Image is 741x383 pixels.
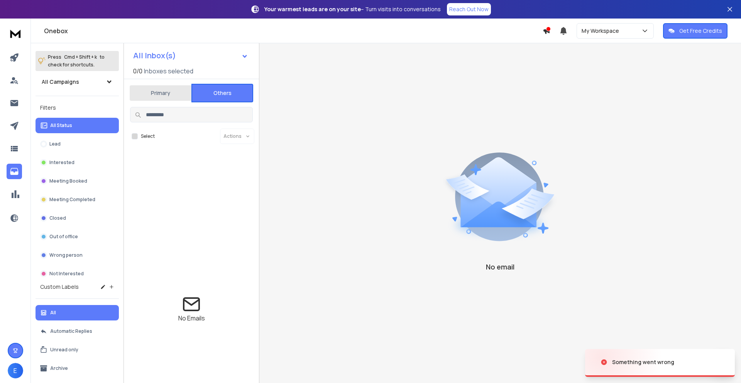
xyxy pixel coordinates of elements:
p: My Workspace [582,27,622,35]
h1: Onebox [44,26,543,36]
p: Reach Out Now [449,5,489,13]
p: Wrong person [49,252,83,258]
p: Automatic Replies [50,328,92,334]
button: All [36,305,119,320]
button: Interested [36,155,119,170]
button: Primary [130,85,191,102]
p: Unread only [50,347,78,353]
p: Press to check for shortcuts. [48,53,105,69]
p: Archive [50,365,68,371]
p: Meeting Completed [49,197,95,203]
button: All Status [36,118,119,133]
button: Closed [36,210,119,226]
button: E [8,363,23,378]
strong: Your warmest leads are on your site [264,5,361,13]
div: Something went wrong [612,358,674,366]
p: Get Free Credits [679,27,722,35]
button: Out of office [36,229,119,244]
button: Get Free Credits [663,23,727,39]
button: Not Interested [36,266,119,281]
button: Lead [36,136,119,152]
p: No email [486,261,514,272]
button: Others [191,84,253,102]
h1: All Campaigns [42,78,79,86]
p: Not Interested [49,271,84,277]
button: All Inbox(s) [127,48,254,63]
p: All [50,310,56,316]
button: Meeting Booked [36,173,119,189]
h1: All Inbox(s) [133,52,176,59]
span: 0 / 0 [133,66,142,76]
img: logo [8,26,23,41]
button: Unread only [36,342,119,358]
h3: Custom Labels [40,283,79,291]
p: No Emails [178,314,205,323]
p: – Turn visits into conversations [264,5,441,13]
button: Wrong person [36,247,119,263]
span: Cmd + Shift + k [63,53,98,61]
p: Out of office [49,234,78,240]
button: All Campaigns [36,74,119,90]
p: All Status [50,122,72,129]
img: image [585,341,662,383]
label: Select [141,133,155,139]
h3: Filters [36,102,119,113]
button: Automatic Replies [36,324,119,339]
p: Lead [49,141,61,147]
p: Interested [49,159,74,166]
p: Closed [49,215,66,221]
button: Archive [36,361,119,376]
p: Meeting Booked [49,178,87,184]
a: Reach Out Now [447,3,491,15]
h3: Inboxes selected [144,66,193,76]
button: Meeting Completed [36,192,119,207]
